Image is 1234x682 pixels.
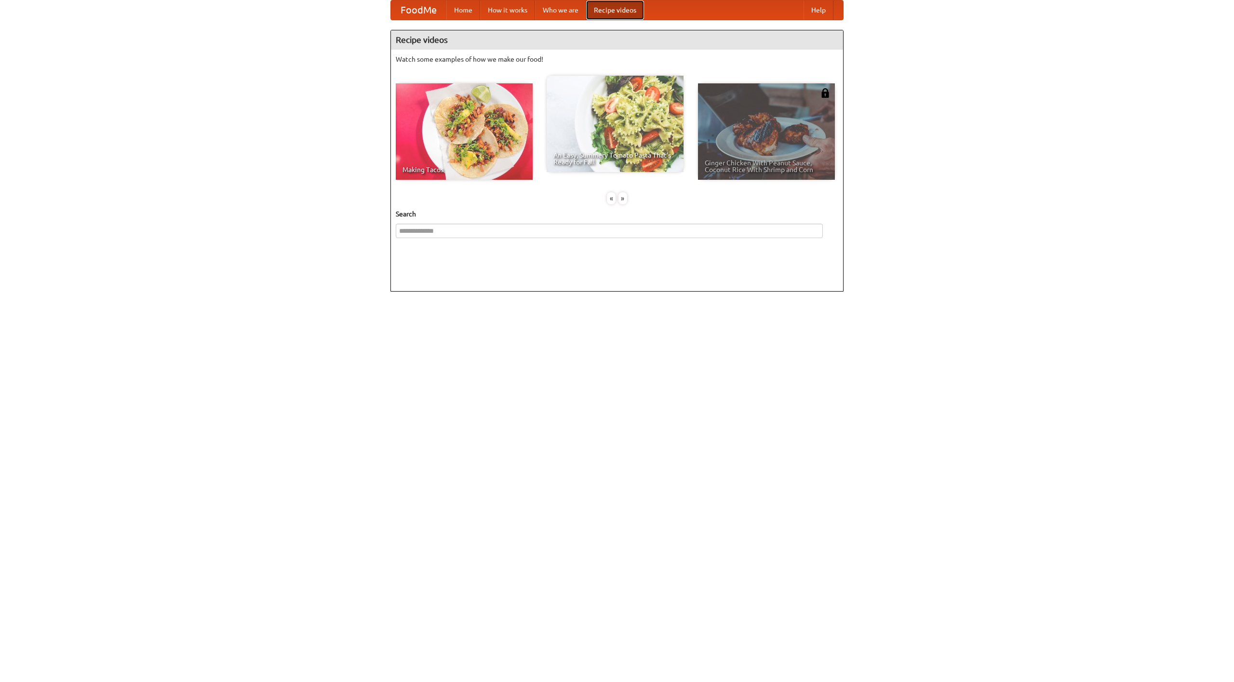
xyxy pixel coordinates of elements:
a: Making Tacos [396,83,533,180]
a: Who we are [535,0,586,20]
div: » [618,192,627,204]
a: How it works [480,0,535,20]
p: Watch some examples of how we make our food! [396,54,838,64]
h4: Recipe videos [391,30,843,50]
h5: Search [396,209,838,219]
a: Home [446,0,480,20]
a: An Easy, Summery Tomato Pasta That's Ready for Fall [547,76,684,172]
a: Help [804,0,833,20]
img: 483408.png [820,88,830,98]
span: Making Tacos [402,166,526,173]
a: FoodMe [391,0,446,20]
a: Recipe videos [586,0,644,20]
div: « [607,192,616,204]
span: An Easy, Summery Tomato Pasta That's Ready for Fall [553,152,677,165]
